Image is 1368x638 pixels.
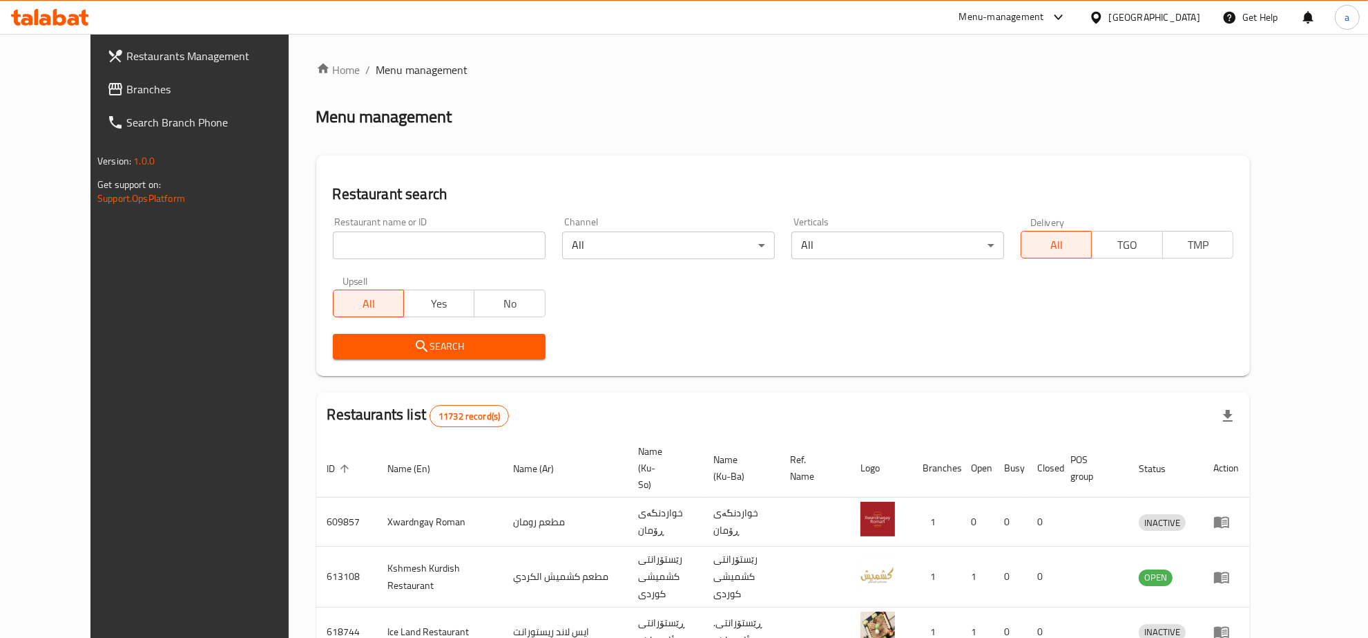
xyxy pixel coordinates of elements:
[1097,235,1157,255] span: TGO
[993,547,1026,608] td: 0
[97,176,161,194] span: Get support on:
[502,498,627,547] td: مطعم رومان
[339,294,398,314] span: All
[430,405,509,427] div: Total records count
[430,410,508,423] span: 11732 record(s)
[627,498,702,547] td: خواردنگەی ڕۆمان
[638,443,686,493] span: Name (Ku-So)
[1202,439,1250,498] th: Action
[126,48,308,64] span: Restaurants Management
[1021,231,1092,259] button: All
[791,451,833,485] span: Ref. Name
[860,557,895,592] img: Kshmesh Kurdish Restaurant
[344,338,534,355] span: Search
[912,547,960,608] td: 1
[377,498,502,547] td: Xwardngay Roman
[96,106,319,139] a: Search Branch Phone
[912,498,960,547] td: 1
[126,81,308,97] span: Branches
[133,152,155,170] span: 1.0.0
[791,232,1004,259] div: All
[97,152,131,170] span: Version:
[702,547,780,608] td: رێستۆرانتی کشمیشى كوردى
[126,114,308,131] span: Search Branch Phone
[513,460,572,477] span: Name (Ar)
[1139,515,1186,531] span: INACTIVE
[333,232,546,259] input: Search for restaurant name or ID..
[627,547,702,608] td: رێستۆرانتی کشمیشى كوردى
[1139,570,1173,585] span: OPEN
[1027,235,1086,255] span: All
[327,404,510,427] h2: Restaurants list
[316,62,1250,78] nav: breadcrumb
[1091,231,1162,259] button: TGO
[1168,235,1228,255] span: TMP
[1026,547,1059,608] td: 0
[993,498,1026,547] td: 0
[1030,217,1065,227] label: Delivery
[333,334,546,359] button: Search
[316,547,377,608] td: 613108
[1139,460,1184,477] span: Status
[366,62,371,78] li: /
[1345,10,1349,25] span: a
[960,439,993,498] th: Open
[860,502,895,536] img: Xwardngay Roman
[316,106,452,128] h2: Menu management
[410,294,469,314] span: Yes
[960,498,993,547] td: 0
[1026,498,1059,547] td: 0
[96,73,319,106] a: Branches
[912,439,960,498] th: Branches
[1162,231,1233,259] button: TMP
[960,547,993,608] td: 1
[1109,10,1200,25] div: [GEOGRAPHIC_DATA]
[377,547,502,608] td: Kshmesh Kurdish Restaurant
[1213,569,1239,585] div: Menu
[1026,439,1059,498] th: Closed
[327,460,354,477] span: ID
[1211,400,1244,433] div: Export file
[333,290,404,317] button: All
[702,498,780,547] td: خواردنگەی ڕۆمان
[849,439,912,498] th: Logo
[376,62,468,78] span: Menu management
[1213,514,1239,530] div: Menu
[562,232,775,259] div: All
[1139,514,1186,531] div: INACTIVE
[316,498,377,547] td: 609857
[1139,570,1173,586] div: OPEN
[480,294,539,314] span: No
[343,276,368,285] label: Upsell
[333,184,1233,205] h2: Restaurant search
[388,460,449,477] span: Name (En)
[1070,451,1111,485] span: POS group
[96,39,319,73] a: Restaurants Management
[97,189,185,207] a: Support.OpsPlatform
[316,62,360,78] a: Home
[713,451,763,485] span: Name (Ku-Ba)
[474,290,545,317] button: No
[502,547,627,608] td: مطعم كشميش الكردي
[959,9,1044,26] div: Menu-management
[403,290,474,317] button: Yes
[993,439,1026,498] th: Busy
